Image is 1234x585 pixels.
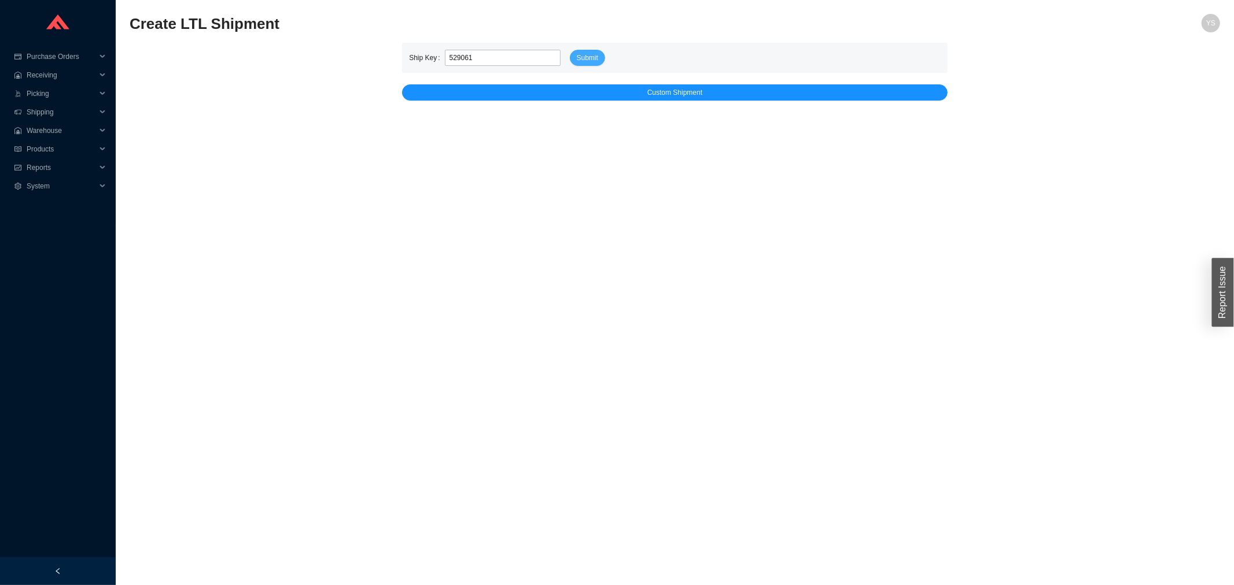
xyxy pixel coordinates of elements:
span: Receiving [27,66,96,84]
span: credit-card [14,53,22,60]
button: Custom Shipment [402,84,948,101]
span: Purchase Orders [27,47,96,66]
span: YS [1206,14,1215,32]
h2: Create LTL Shipment [130,14,948,34]
span: Shipping [27,103,96,121]
label: Ship Key [409,50,444,66]
span: Picking [27,84,96,103]
span: Custom Shipment [647,87,702,98]
span: read [14,146,22,153]
span: Warehouse [27,121,96,140]
span: Products [27,140,96,158]
span: left [54,568,61,575]
span: fund [14,164,22,171]
span: Submit [577,52,598,64]
span: setting [14,183,22,190]
span: Reports [27,158,96,177]
button: Submit [570,50,605,66]
span: System [27,177,96,195]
